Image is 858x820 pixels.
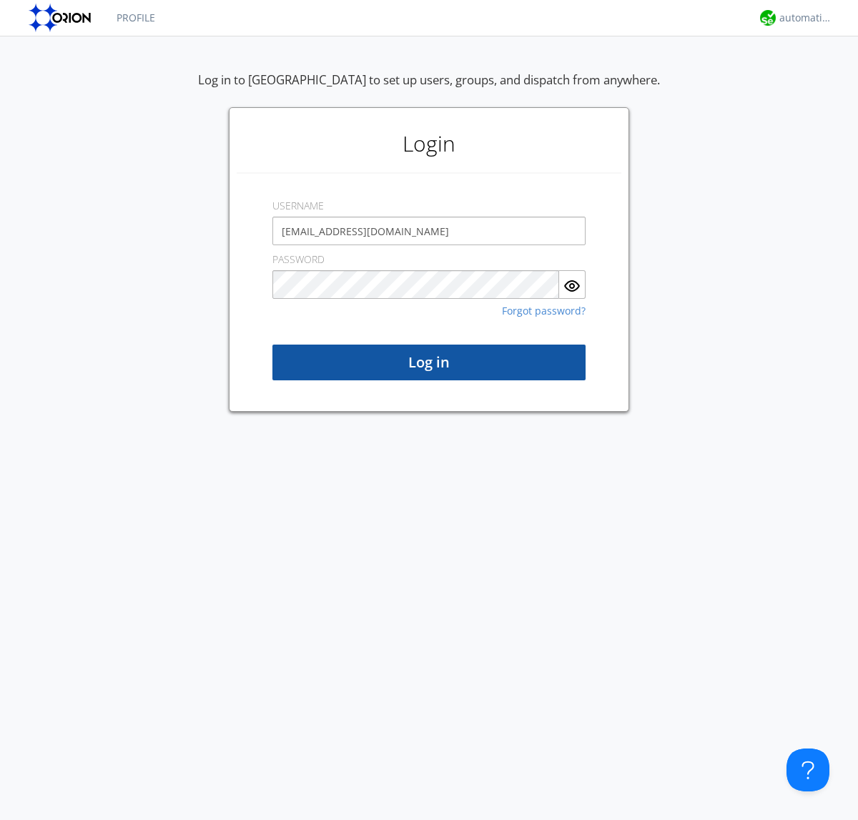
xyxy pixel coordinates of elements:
h1: Login [237,115,621,172]
iframe: Toggle Customer Support [786,749,829,791]
label: PASSWORD [272,252,325,267]
img: d2d01cd9b4174d08988066c6d424eccd [760,10,776,26]
img: orion-labs-logo.svg [29,4,95,32]
button: Log in [272,345,586,380]
a: Forgot password? [502,306,586,316]
div: Log in to [GEOGRAPHIC_DATA] to set up users, groups, and dispatch from anywhere. [198,71,660,107]
div: automation+atlas [779,11,833,25]
button: Show Password [559,270,586,299]
label: USERNAME [272,199,324,213]
img: eye.svg [563,277,581,295]
input: Password [272,270,559,299]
